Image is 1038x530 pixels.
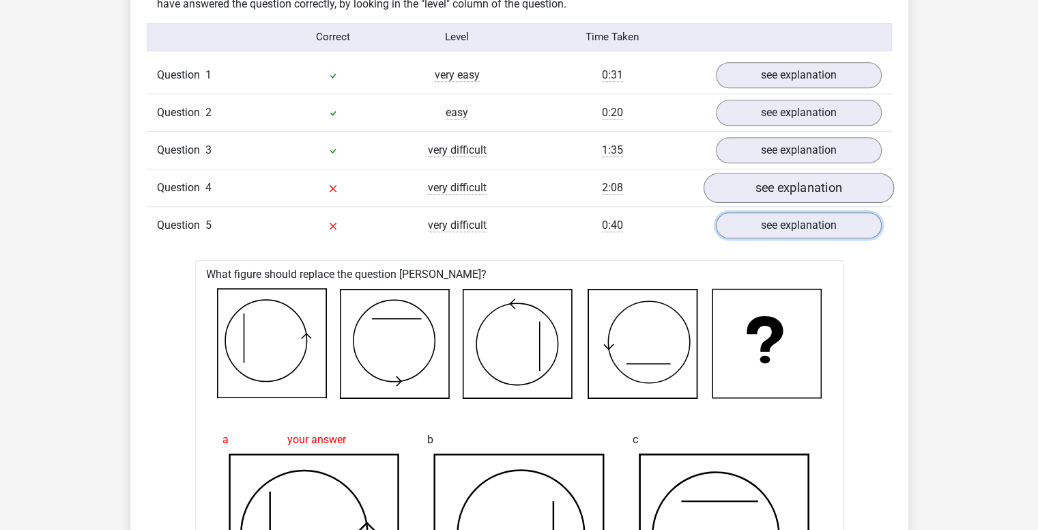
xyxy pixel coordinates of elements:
[716,100,882,126] a: see explanation
[519,29,705,45] div: Time Taken
[157,142,205,158] span: Question
[205,106,212,119] span: 2
[271,29,395,45] div: Correct
[602,219,623,232] span: 0:40
[157,67,205,83] span: Question
[222,426,406,454] div: your answer
[716,212,882,238] a: see explanation
[602,143,623,157] span: 1:35
[428,181,487,195] span: very difficult
[602,181,623,195] span: 2:08
[602,106,623,120] span: 0:20
[633,426,638,454] span: c
[157,104,205,121] span: Question
[157,217,205,234] span: Question
[205,181,212,194] span: 4
[602,68,623,82] span: 0:31
[427,426,433,454] span: b
[205,68,212,81] span: 1
[222,426,229,454] span: a
[446,106,468,120] span: easy
[428,219,487,232] span: very difficult
[205,219,212,232] span: 5
[435,68,480,82] span: very easy
[716,62,882,88] a: see explanation
[205,143,212,156] span: 3
[703,173,893,203] a: see explanation
[157,180,205,196] span: Question
[716,137,882,163] a: see explanation
[395,29,519,45] div: Level
[428,143,487,157] span: very difficult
